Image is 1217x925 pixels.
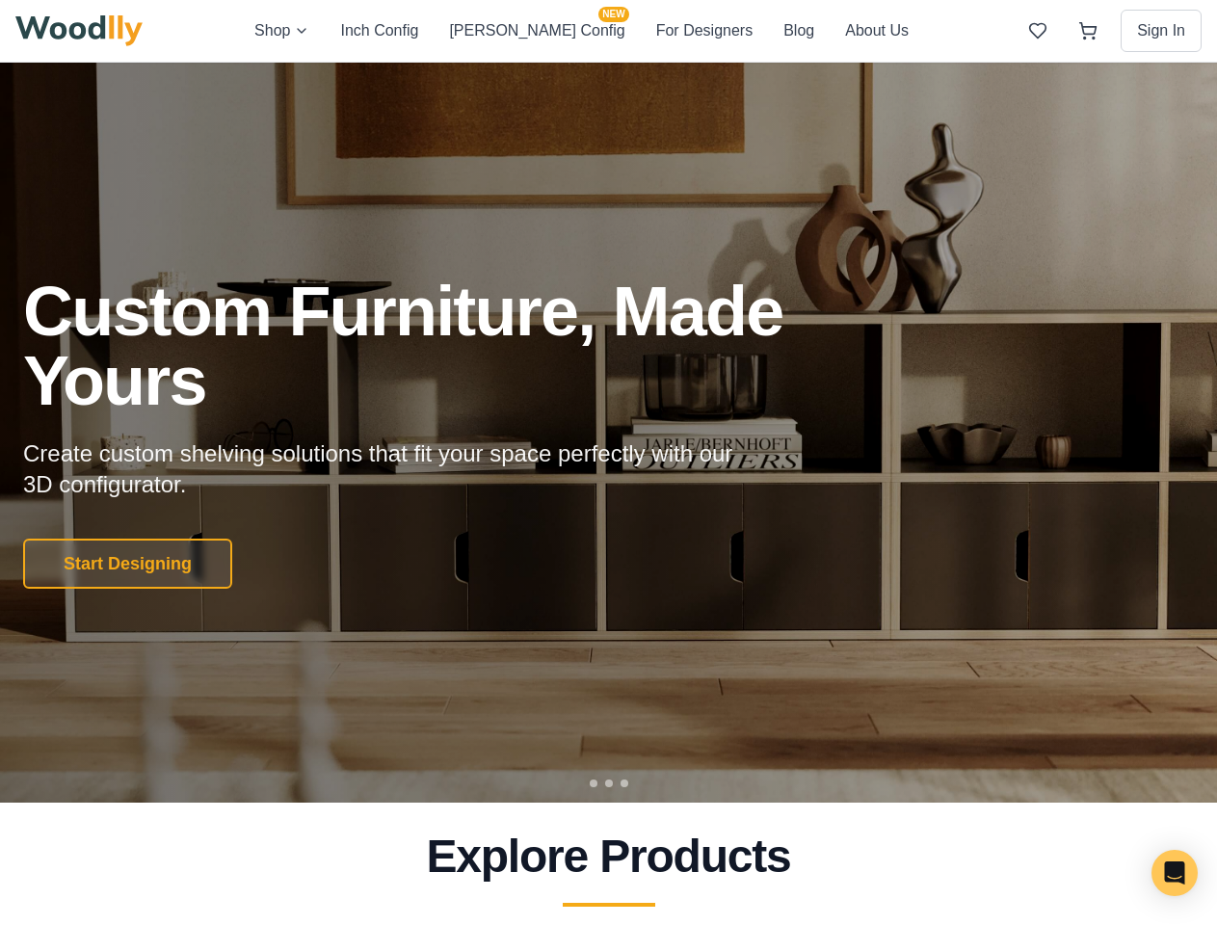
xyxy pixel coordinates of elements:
button: Inch Config [340,18,418,43]
button: [PERSON_NAME] ConfigNEW [449,18,624,43]
button: For Designers [656,18,753,43]
button: About Us [845,18,909,43]
p: Create custom shelving solutions that fit your space perfectly with our 3D configurator. [23,438,763,500]
div: Open Intercom Messenger [1151,850,1198,896]
button: Start Designing [23,539,232,589]
button: Blog [783,18,814,43]
h1: Custom Furniture, Made Yours [23,277,886,415]
h2: Explore Products [23,833,1194,880]
span: NEW [598,7,628,22]
img: Woodlly [15,15,143,46]
button: Shop [254,18,309,43]
button: Sign In [1121,10,1202,52]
